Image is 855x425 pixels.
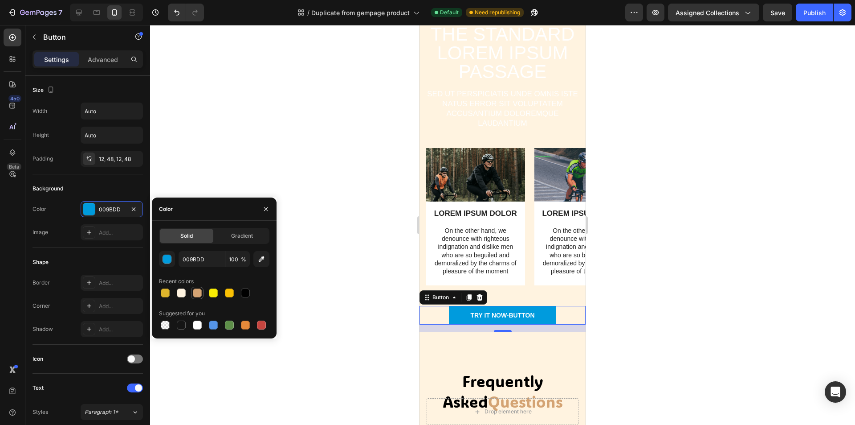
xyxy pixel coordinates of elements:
div: Background [33,185,63,193]
button: Save [763,4,792,21]
div: Add... [99,279,141,287]
div: Styles [33,408,48,416]
div: Drop element here [65,383,112,390]
input: Auto [81,103,142,119]
span: % [241,256,246,264]
h2: Frequently Asked [9,345,157,388]
div: Border [33,279,50,287]
span: Need republishing [475,8,520,17]
div: Publish [803,8,826,17]
div: 009BDD [99,206,125,214]
img: gempages_432750572815254551-b7fcb005-70b8-4adb-85b8-06a34887825e.png [7,123,106,177]
div: Text [33,384,44,392]
div: Add... [99,326,141,334]
div: Add... [99,302,141,310]
div: Suggested for you [159,309,205,318]
span: / [307,8,309,17]
p: LOREM IPSUM DOLOR [14,184,98,194]
div: Size [33,84,56,96]
span: Questions [69,366,143,387]
p: On the other hand, we denounce with righteous indignation and dislike men who are so beguiled and... [122,202,207,250]
div: 12, 48, 12, 48 [99,155,141,163]
div: Height [33,131,49,139]
div: Padding [33,155,53,163]
div: Corner [33,302,50,310]
button: Paragraph 1* [81,404,143,420]
button: TRY IT NOW-BUTTON [29,281,136,300]
p: 7 [58,7,62,18]
input: Eg: FFFFFF [179,251,225,267]
span: Assigned Collections [676,8,739,17]
div: Undo/Redo [168,4,204,21]
div: Add... [99,229,141,237]
span: Paragraph 1* [85,408,118,416]
button: Publish [796,4,833,21]
div: TRY IT NOW-BUTTON [51,286,115,294]
div: Open Intercom Messenger [825,381,846,403]
div: Icon [33,355,43,363]
span: Save [770,9,785,17]
div: Beta [7,163,21,170]
p: Button [43,32,119,42]
p: Advanced [88,55,118,64]
span: Solid [180,232,193,240]
p: Sed ut perspiciatis unde omnis iste natus error sit voluptatem accusantium doloremque laudantium [8,64,159,103]
p: On the other hand, we denounce with righteous indignation and dislike men who are so beguiled and... [14,202,98,250]
iframe: Design area [419,25,586,425]
p: Settings [44,55,69,64]
div: Recent colors [159,277,194,285]
div: Shape [33,258,49,266]
p: LOREM IPSUM DOLOR [122,184,207,194]
img: gempages_432750572815254551-0460896d-e40f-4b1a-a225-36e205481b81.png [115,123,214,177]
div: Color [159,205,173,213]
div: Image [33,228,48,236]
button: 7 [4,4,66,21]
span: Duplicate from gempage product [311,8,410,17]
div: Button [11,268,31,276]
button: Assigned Collections [668,4,759,21]
input: Auto [81,127,142,143]
span: Gradient [231,232,253,240]
div: Color [33,205,46,213]
div: 450 [8,95,21,102]
div: Shadow [33,325,53,333]
div: Width [33,107,47,115]
span: Default [440,8,459,17]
